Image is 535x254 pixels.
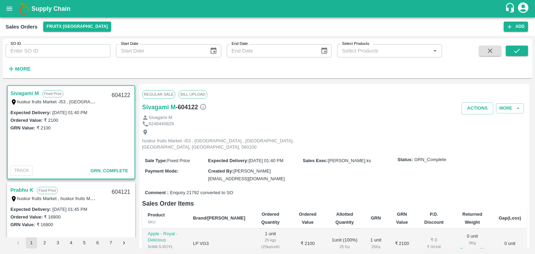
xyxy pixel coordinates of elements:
[31,4,505,14] a: Supply Chain
[227,44,315,57] input: End Date
[148,244,182,250] div: SHIM-S-ROYL
[142,199,527,208] h6: Sales Order Items
[10,185,33,195] a: Prabhu K
[121,41,138,47] label: Start Date
[370,244,382,250] div: 25 Kg
[108,184,134,200] div: 604121
[108,87,134,104] div: 604122
[148,231,182,244] p: Apple - Royal - Delicious
[37,222,53,227] label: ₹ 16800
[328,158,371,163] span: [PERSON_NAME].ks
[208,158,248,163] label: Expected Delivery :
[44,118,58,123] label: ₹ 2100
[499,215,521,221] b: Gap(Loss)
[414,157,446,163] span: GRN_Complete
[457,246,488,254] button: Reasons(0)
[208,168,233,174] label: Created By :
[422,237,446,244] div: ₹ 0
[15,66,31,72] strong: More
[232,41,248,47] label: End Date
[52,110,87,115] label: [DATE] 01:40 PM
[17,196,261,201] label: huskur fruits Market , huskur fruits Market , [GEOGRAPHIC_DATA], [GEOGRAPHIC_DATA] Urban, TAMILNA...
[10,89,39,98] a: Sivagami M
[463,212,482,224] b: Returned Weight
[457,233,488,254] div: 0 unit
[505,2,517,15] div: customer-support
[371,215,381,221] b: GRN
[79,237,90,248] button: Go to page 5
[207,44,220,57] button: Choose date
[504,22,528,32] button: Add
[142,102,176,112] a: Sivagami M
[92,237,103,248] button: Go to page 6
[396,212,408,224] b: GRN Value
[170,190,233,196] span: Enquiry 21792 converted to SO
[299,212,317,224] b: Ordered Value
[31,5,70,12] b: Supply Chain
[52,237,63,248] button: Go to page 3
[148,212,165,217] b: Product
[148,219,182,225] div: SKU
[179,90,207,98] span: Bill Upload
[431,46,440,55] button: Open
[142,90,175,98] span: Regular Sale
[249,158,284,163] span: [DATE] 01:40 PM
[10,222,35,227] label: GRN Value:
[303,158,328,163] label: Sales Exec :
[462,102,493,114] button: Actions
[10,118,42,123] label: Ordered Value:
[193,215,245,221] b: Brand/[PERSON_NAME]
[370,237,382,250] div: 1 unit
[331,244,358,250] div: 25 Kg
[176,102,206,112] h6: - 604122
[167,158,190,163] span: Fixed Price
[11,237,131,248] nav: pagination navigation
[6,63,32,75] button: More
[424,212,444,224] b: P.D. Discount
[10,214,42,220] label: Ordered Value:
[149,121,174,127] p: 8248440829
[208,168,285,181] span: [PERSON_NAME][EMAIL_ADDRESS][DOMAIN_NAME]
[37,125,51,130] label: ₹ 2100
[256,237,284,250] div: 25 kgs (25kg/unit)
[261,212,280,224] b: Ordered Quantity
[339,46,428,55] input: Select Products
[1,1,17,17] button: open drawer
[52,207,87,212] label: [DATE] 01:45 PM
[457,240,488,246] div: 0 Kg
[142,138,299,151] p: huskur fruits Market -i53 , [GEOGRAPHIC_DATA] , [GEOGRAPHIC_DATA], [GEOGRAPHIC_DATA], [GEOGRAPHIC...
[10,41,21,47] label: SO ID
[17,2,31,16] img: logo
[44,214,61,220] label: ₹ 16800
[145,168,178,174] label: Payment Mode :
[43,22,111,32] button: Select DC
[145,190,169,196] label: Comment :
[6,22,38,31] div: Sales Orders
[318,44,331,57] button: Choose date
[118,237,130,248] button: Go to next page
[65,237,77,248] button: Go to page 4
[496,103,524,113] button: More
[10,110,51,115] label: Expected Delivery :
[6,44,110,57] input: Enter SO ID
[422,244,446,250] div: ₹ 0 / Unit
[331,237,358,250] div: 1 unit ( 100 %)
[116,44,204,57] input: Start Date
[145,158,167,163] label: Sale Type :
[342,41,369,47] label: Select Products
[42,90,63,97] p: Fixed Price
[26,237,37,248] button: page 1
[517,1,529,16] div: account of current user
[105,237,116,248] button: Go to page 7
[17,99,284,104] label: huskur fruits Market -i53 , [GEOGRAPHIC_DATA] , [GEOGRAPHIC_DATA], [GEOGRAPHIC_DATA], [GEOGRAPHIC...
[10,207,51,212] label: Expected Delivery :
[10,125,35,130] label: GRN Value:
[39,237,50,248] button: Go to page 2
[335,212,354,224] b: Allotted Quantity
[149,114,172,121] p: Sivagami M
[91,168,128,173] span: GRN_Complete
[397,157,413,163] label: Status:
[37,187,58,194] p: Fixed Price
